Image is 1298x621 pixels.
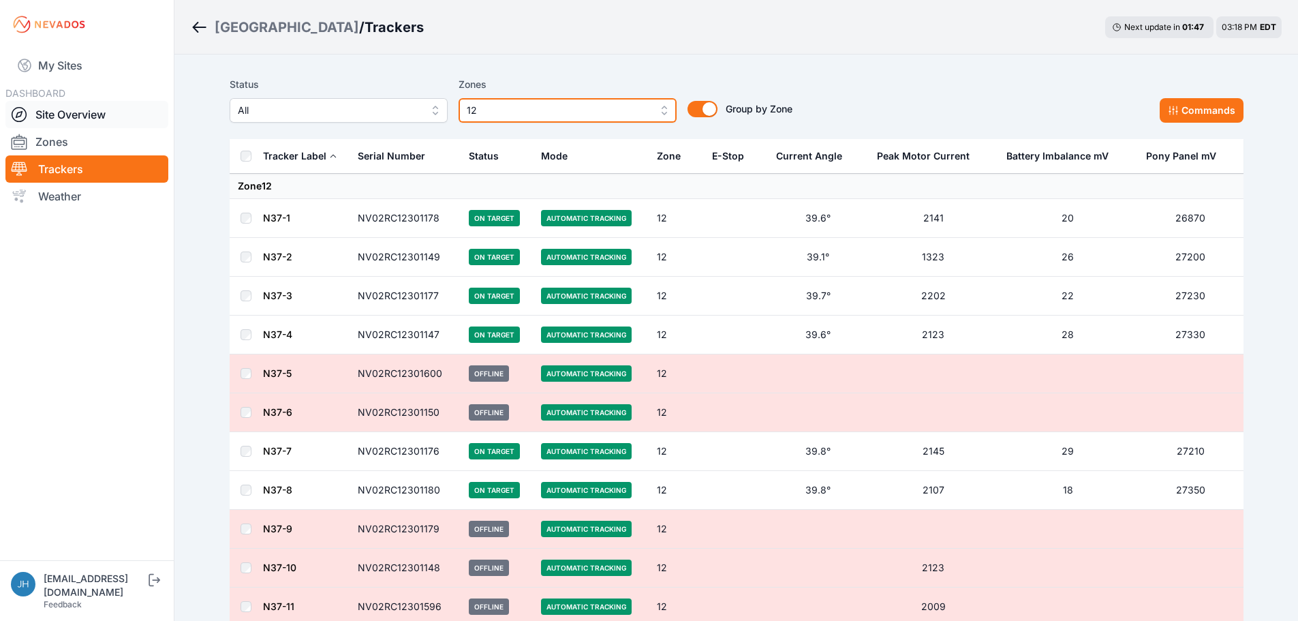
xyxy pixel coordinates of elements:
a: Weather [5,183,168,210]
td: 12 [649,393,704,432]
td: NV02RC12301147 [350,316,461,354]
td: 26870 [1138,199,1243,238]
nav: Breadcrumb [191,10,424,45]
td: Zone 12 [230,174,1243,199]
td: NV02RC12301150 [350,393,461,432]
button: Zone [657,140,692,172]
span: On Target [469,249,520,265]
td: 12 [649,432,704,471]
td: 39.7° [768,277,869,316]
td: 12 [649,238,704,277]
span: Automatic Tracking [541,327,632,343]
button: 12 [459,98,677,123]
td: 2141 [869,199,998,238]
span: Automatic Tracking [541,521,632,537]
img: Nevados [11,14,87,35]
button: Battery Imbalance mV [1006,140,1119,172]
td: 39.8° [768,432,869,471]
a: N37-8 [263,484,292,496]
a: N37-4 [263,329,292,340]
td: NV02RC12301179 [350,510,461,549]
div: Pony Panel mV [1146,149,1216,163]
div: Tracker Label [263,149,326,163]
td: 22 [998,277,1138,316]
label: Status [230,76,448,93]
td: 12 [649,199,704,238]
span: Automatic Tracking [541,404,632,421]
span: All [238,102,420,119]
span: Automatic Tracking [541,288,632,304]
a: Site Overview [5,101,168,128]
span: Automatic Tracking [541,365,632,382]
a: My Sites [5,49,168,82]
td: NV02RC12301176 [350,432,461,471]
a: N37-9 [263,523,292,534]
td: 2123 [869,316,998,354]
button: Current Angle [776,140,853,172]
td: 39.6° [768,199,869,238]
td: 2202 [869,277,998,316]
td: 27330 [1138,316,1243,354]
td: 12 [649,316,704,354]
button: All [230,98,448,123]
td: 2145 [869,432,998,471]
div: Mode [541,149,568,163]
span: On Target [469,288,520,304]
a: N37-11 [263,601,294,612]
span: On Target [469,443,520,459]
td: NV02RC12301600 [350,354,461,393]
img: jhaberkorn@invenergy.com [11,572,35,596]
a: N37-7 [263,445,292,457]
td: 27210 [1138,432,1243,471]
td: NV02RC12301178 [350,199,461,238]
button: Pony Panel mV [1146,140,1227,172]
td: 2123 [869,549,998,588]
td: 26 [998,238,1138,277]
label: Zones [459,76,677,93]
td: 39.1° [768,238,869,277]
span: Automatic Tracking [541,482,632,498]
td: 12 [649,277,704,316]
td: 12 [649,510,704,549]
span: Automatic Tracking [541,599,632,615]
a: N37-6 [263,406,292,418]
td: NV02RC12301148 [350,549,461,588]
span: Automatic Tracking [541,560,632,576]
a: [GEOGRAPHIC_DATA] [215,18,359,37]
td: NV02RC12301177 [350,277,461,316]
span: DASHBOARD [5,87,65,99]
span: Next update in [1124,22,1180,32]
div: Battery Imbalance mV [1006,149,1109,163]
button: E-Stop [712,140,755,172]
span: Offline [469,365,509,382]
button: Mode [541,140,578,172]
div: E-Stop [712,149,744,163]
h3: Trackers [365,18,424,37]
span: Offline [469,404,509,421]
a: Trackers [5,155,168,183]
a: N37-3 [263,290,292,301]
td: 20 [998,199,1138,238]
span: EDT [1260,22,1276,32]
span: / [359,18,365,37]
span: On Target [469,327,520,343]
div: 01 : 47 [1182,22,1207,33]
span: Automatic Tracking [541,210,632,226]
span: Automatic Tracking [541,443,632,459]
td: 27200 [1138,238,1243,277]
td: 28 [998,316,1138,354]
td: 29 [998,432,1138,471]
div: Zone [657,149,681,163]
button: Commands [1160,98,1243,123]
a: N37-2 [263,251,292,262]
td: 12 [649,549,704,588]
td: NV02RC12301180 [350,471,461,510]
span: On Target [469,210,520,226]
div: Serial Number [358,149,425,163]
span: Offline [469,521,509,537]
a: N37-5 [263,367,292,379]
td: NV02RC12301149 [350,238,461,277]
td: 18 [998,471,1138,510]
div: [EMAIL_ADDRESS][DOMAIN_NAME] [44,572,146,599]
